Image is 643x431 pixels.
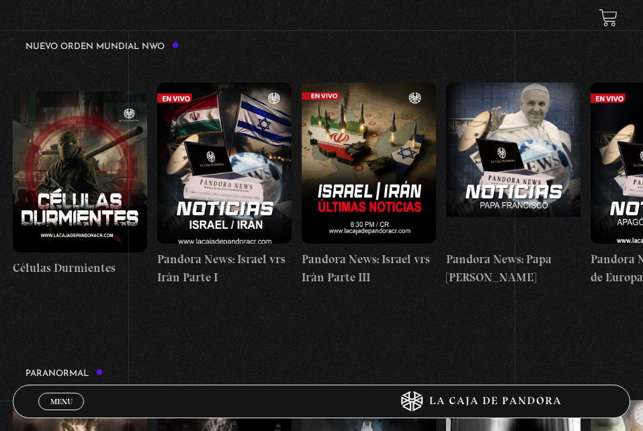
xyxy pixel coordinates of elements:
a: Pandora News: Israel vrs Irán Parte I [157,64,292,305]
a: Células Durmientes [13,64,147,305]
a: Pandora News: Israel vrs Irán Parte III [302,64,436,305]
span: Cerrar [46,409,77,418]
h4: Pandora News: Israel vrs Irán Parte III [302,250,436,287]
a: View your shopping cart [599,9,617,27]
span: Menu [50,397,73,405]
h3: Paranormal [26,369,103,378]
h4: Pandora News: Papa [PERSON_NAME] [446,250,581,287]
h4: Pandora News: Israel vrs Irán Parte I [157,250,292,287]
h3: Nuevo Orden Mundial NWO [26,42,179,51]
h4: Células Durmientes [13,259,147,277]
a: Pandora News: Papa [PERSON_NAME] [446,64,581,305]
